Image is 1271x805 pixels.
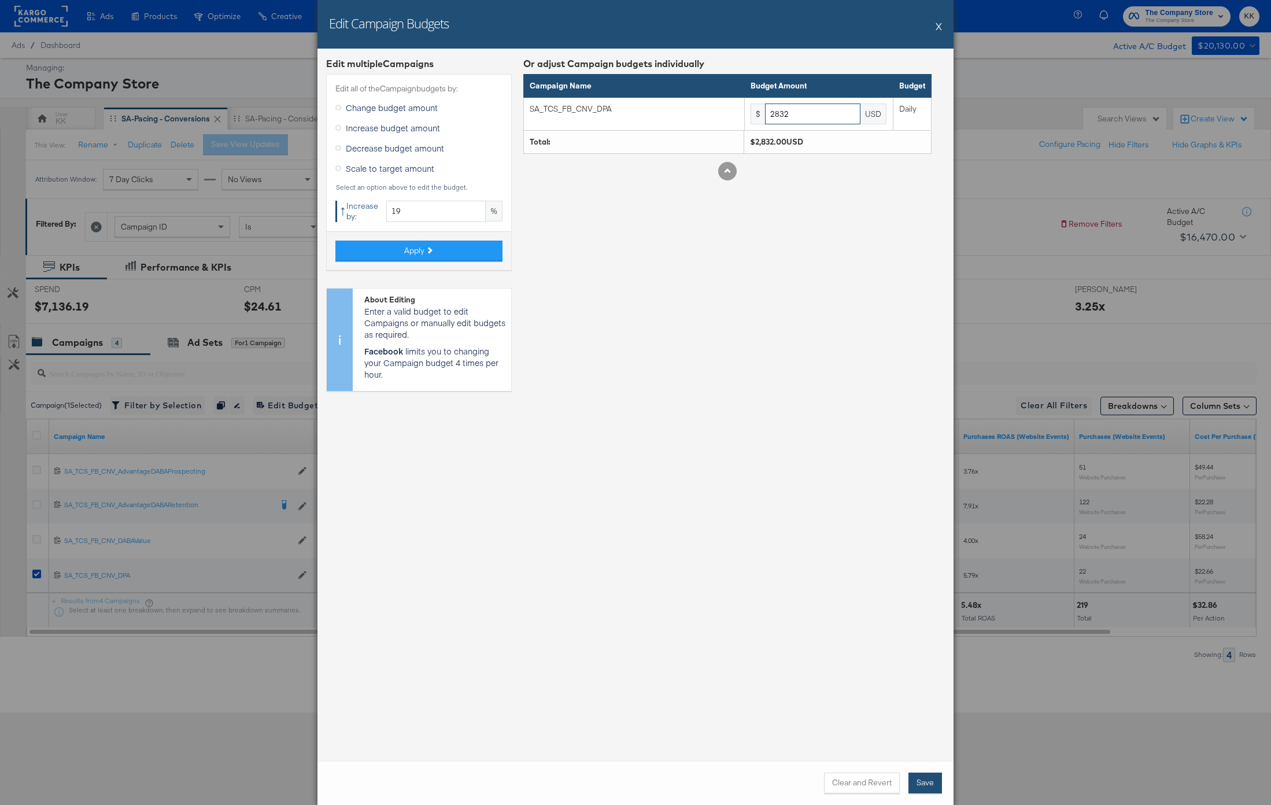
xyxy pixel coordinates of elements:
[893,75,931,98] th: Budget
[329,14,449,32] h2: Edit Campaign Budgets
[335,183,503,191] div: Select an option above to edit the budget.
[824,773,900,793] button: Clear and Revert
[860,104,886,124] div: USD
[335,241,503,261] button: Apply
[364,345,505,380] p: limits you to changing your Campaign budget 4 times per hour.
[339,200,346,219] span: ↑
[346,122,440,134] span: Increase budget amount
[326,57,512,71] div: Edit multiple Campaign s
[364,345,403,357] strong: Facebook
[936,14,942,38] button: X
[346,142,444,154] span: Decrease budget amount
[486,201,503,221] div: %
[346,163,434,174] span: Scale to target amount
[364,294,505,305] div: About Editing
[404,245,424,256] span: Apply
[530,136,738,147] div: Total:
[530,104,738,115] div: SA_TCS_FB_CNV_DPA
[745,75,893,98] th: Budget Amount
[364,305,505,340] p: Enter a valid budget to edit Campaigns or manually edit budgets as required.
[524,75,745,98] th: Campaign Name
[908,773,942,793] button: Save
[893,97,931,131] td: Daily
[751,104,765,124] div: $
[346,102,438,113] span: Change budget amount
[750,136,925,147] div: $2,832.00USD
[523,57,932,71] div: Or adjust Campaign budgets individually
[335,201,382,222] div: Increase by:
[335,83,503,94] label: Edit all of the Campaign budgets by:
